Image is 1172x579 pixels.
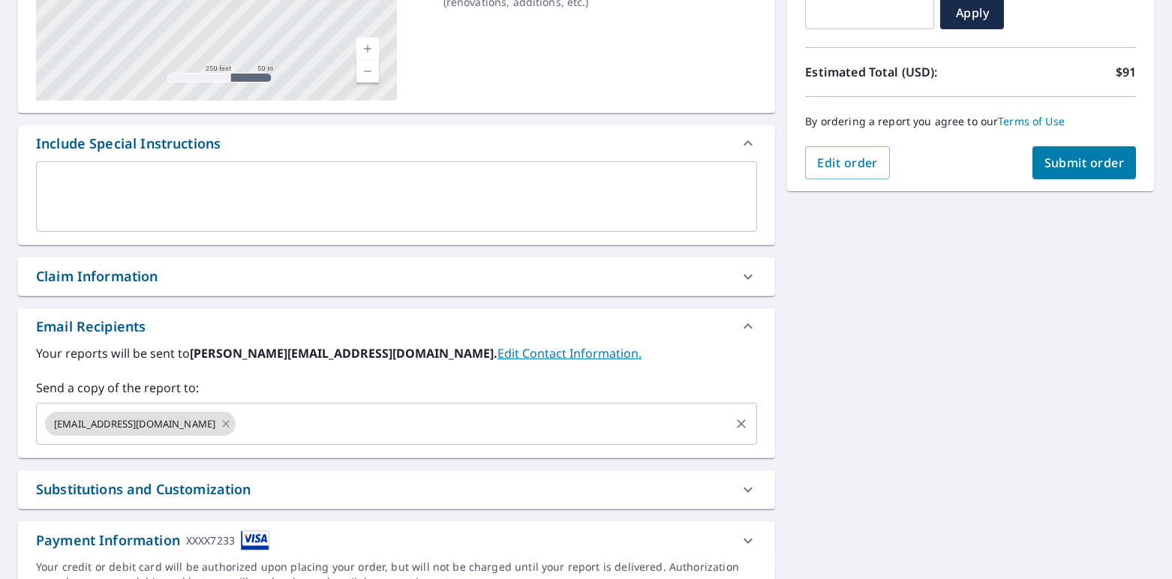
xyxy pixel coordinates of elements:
p: Estimated Total (USD): [805,63,970,81]
button: Clear [731,413,752,434]
div: XXXX7233 [186,530,235,550]
div: Include Special Instructions [18,125,775,161]
button: Submit order [1032,146,1137,179]
div: Claim Information [36,266,158,286]
button: Edit order [805,146,890,179]
span: Edit order [817,154,878,171]
label: Send a copy of the report to: [36,379,757,397]
span: [EMAIL_ADDRESS][DOMAIN_NAME] [45,417,224,431]
p: By ordering a report you agree to our [805,115,1136,128]
img: cardImage [241,530,269,550]
span: Apply [952,4,992,21]
span: Submit order [1044,154,1125,171]
div: Substitutions and Customization [18,470,775,508]
b: [PERSON_NAME][EMAIL_ADDRESS][DOMAIN_NAME]. [190,345,497,361]
a: Current Level 17, Zoom In [356,37,379,60]
a: EditContactInfo [497,345,642,361]
div: Claim Information [18,257,775,295]
div: Payment InformationXXXX7233cardImage [18,521,775,559]
label: Your reports will be sent to [36,344,757,362]
a: Current Level 17, Zoom Out [356,60,379,82]
a: Terms of Use [998,114,1065,128]
div: [EMAIL_ADDRESS][DOMAIN_NAME] [45,412,236,436]
p: $91 [1116,63,1136,81]
div: Substitutions and Customization [36,479,251,499]
div: Email Recipients [18,308,775,344]
div: Email Recipients [36,316,146,337]
div: Payment Information [36,530,269,550]
div: Include Special Instructions [36,133,221,154]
